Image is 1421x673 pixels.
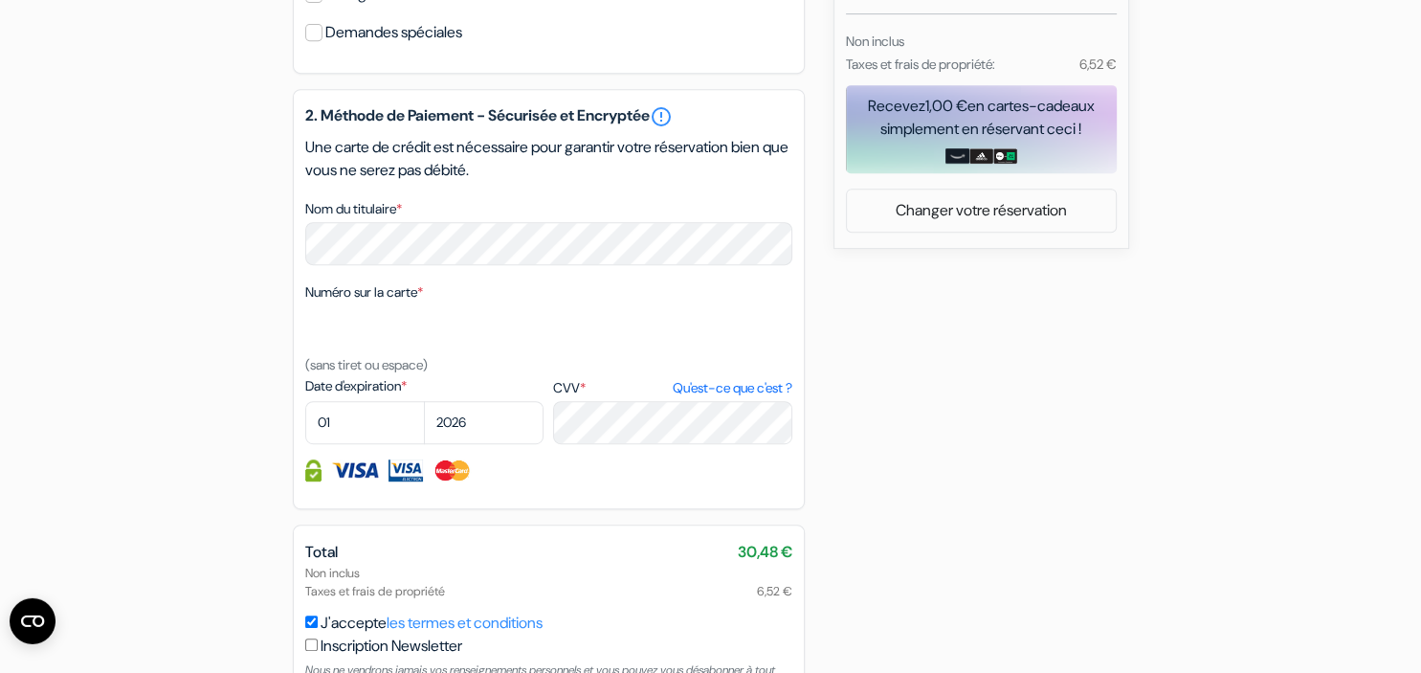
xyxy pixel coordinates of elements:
[757,582,792,600] span: 6,52 €
[305,376,544,396] label: Date d'expiration
[389,460,423,482] img: Visa Electron
[993,148,1017,164] img: uber-uber-eats-card.png
[925,96,967,116] span: 1,00 €
[847,192,1116,229] a: Changer votre réservation
[305,199,402,219] label: Nom du titulaire
[553,378,791,398] label: CVV
[969,148,993,164] img: adidas-card.png
[650,105,673,128] a: error_outline
[846,56,995,73] small: Taxes et frais de propriété:
[305,282,423,303] label: Numéro sur la carte
[387,613,543,633] a: les termes et conditions
[305,136,792,182] p: Une carte de crédit est nécessaire pour garantir votre réservation bien que vous ne serez pas déb...
[433,460,472,482] img: Master Card
[846,33,904,50] small: Non inclus
[1078,56,1116,73] small: 6,52 €
[738,541,792,564] span: 30,48 €
[305,356,428,373] small: (sans tiret ou espace)
[321,635,462,658] label: Inscription Newsletter
[10,598,56,644] button: Ouvrir le widget CMP
[945,148,969,164] img: amazon-card-no-text.png
[331,460,379,482] img: Visa
[321,612,543,635] label: J'accepte
[305,542,338,562] span: Total
[846,95,1117,141] div: Recevez en cartes-cadeaux simplement en réservant ceci !
[305,564,792,600] div: Non inclus Taxes et frais de propriété
[672,378,791,398] a: Qu'est-ce que c'est ?
[325,19,462,46] label: Demandes spéciales
[305,460,322,482] img: Information de carte de crédit entièrement encryptée et sécurisée
[305,105,792,128] h5: 2. Méthode de Paiement - Sécurisée et Encryptée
